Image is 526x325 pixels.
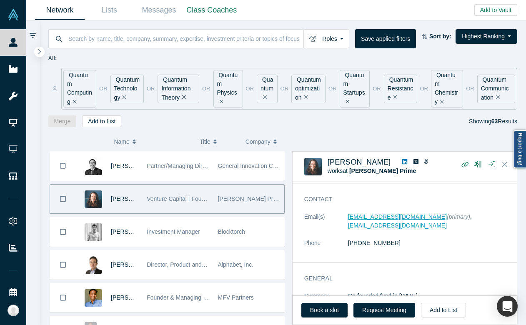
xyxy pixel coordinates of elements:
span: Alphabet, Inc. [218,261,254,268]
p: Co-founded fund in [DATE] [348,292,505,300]
button: Remove Filter [180,93,186,102]
span: MFV Partners [218,294,254,301]
span: Venture Capital | Founder [147,195,213,202]
button: Bookmark [50,185,76,213]
span: or [202,85,210,93]
div: Quantum Chemistry [431,70,463,107]
button: Roles [303,29,349,48]
h3: General [304,274,493,283]
img: Katinka Harsányi's Account [8,305,19,316]
button: Add to List [421,303,466,317]
input: Search by name, title, company, summary, expertise, investment criteria or topics of focus [68,29,303,48]
span: or [147,85,155,93]
dd: , [348,212,505,230]
div: Quantum optimization [291,75,326,103]
button: Merge [48,115,77,127]
img: Dianthe Harris Skurko's Profile Image [85,190,102,208]
a: Network [35,0,85,20]
img: Karthee Madasamy's Profile Image [85,289,102,307]
button: Name [114,133,191,150]
button: Remove Filter [120,93,126,102]
span: Founder & Managing Partner, Mobile Foundation Ventures [147,294,298,301]
a: [EMAIL_ADDRESS][DOMAIN_NAME] [348,222,447,229]
span: Title [200,133,210,150]
button: Remove Filter [260,93,267,102]
button: Company [245,133,283,150]
button: Save applied filters [355,29,416,48]
span: or [281,85,289,93]
button: Add to Vault [474,4,517,16]
span: works at [328,167,416,174]
dt: Phone [304,239,348,256]
span: Company [245,133,271,150]
a: [PERSON_NAME] [328,158,391,166]
span: General Innovation Capital Partners [218,162,311,169]
button: Remove Filter [493,93,500,102]
a: Class Coaches [184,0,240,20]
img: Mark Danchak's Profile Image [85,157,102,175]
div: Quantum Physics [213,70,243,107]
a: [PERSON_NAME] [111,195,159,202]
span: (primary) [447,213,470,220]
a: [PERSON_NAME] [111,294,159,301]
img: Matthias Tan's Profile Image [85,256,102,274]
strong: 63 [491,118,498,125]
div: Quantum Computing [63,70,96,107]
strong: Sort by: [429,33,451,40]
img: Alchemist Vault Logo [8,9,19,20]
button: Add to List [82,115,121,127]
button: Bookmark [50,217,76,246]
span: All: [48,54,57,62]
span: or [466,85,474,93]
div: Quantum Information Theory [158,75,199,103]
a: Lists [85,0,134,20]
button: Bookmark [50,151,76,180]
button: Request Meeting [353,303,415,317]
h3: Contact [304,195,493,204]
button: Remove Filter [217,97,223,107]
span: Partner/Managing Director [147,162,215,169]
span: Name [114,133,129,150]
div: Quantum Communication [477,75,515,103]
button: Remove Filter [438,97,444,107]
span: or [328,85,337,93]
a: [PERSON_NAME] [111,261,159,268]
button: Remove Filter [70,97,77,107]
button: Remove Filter [343,97,350,107]
button: Close [498,158,511,171]
span: Results [491,118,517,125]
button: Bookmark [50,283,76,312]
div: Quantum Startups [340,70,370,107]
a: [PERSON_NAME] [111,162,159,169]
a: [PERSON_NAME] [111,228,159,235]
button: Highest Ranking [456,29,517,44]
span: or [420,85,428,93]
span: or [99,85,108,93]
span: Blocktorch [218,228,245,235]
a: Report a bug! [513,130,526,168]
span: or [373,85,381,93]
span: [PERSON_NAME] Prime [218,195,283,202]
div: Quantum Resistance [384,75,417,103]
dt: Email(s) [304,212,348,239]
div: Showing [469,115,517,127]
button: Remove Filter [391,93,397,102]
div: Quantum Technology [110,75,144,103]
span: Director, Product and Partnerships at [URL] [147,261,259,268]
a: [PERSON_NAME] Prime [349,167,416,174]
button: Bookmark [50,250,76,279]
button: Title [200,133,237,150]
img: Dianthe Harris Skurko's Profile Image [304,158,322,175]
button: Remove Filter [302,93,308,102]
img: Gerald Pollak's Profile Image [85,223,102,241]
a: [EMAIL_ADDRESS][DOMAIN_NAME] [348,213,447,220]
a: Messages [134,0,184,20]
a: Book a slot [301,303,348,317]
